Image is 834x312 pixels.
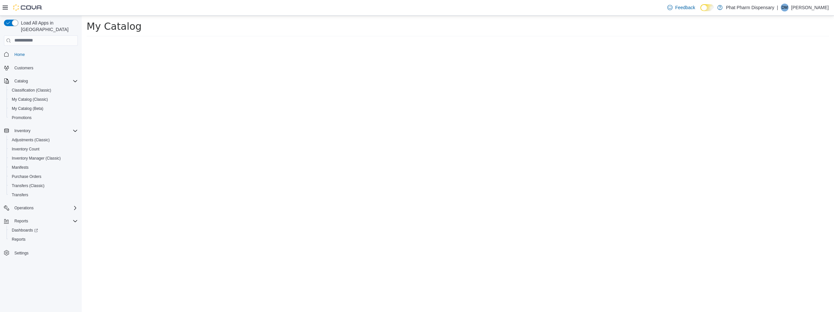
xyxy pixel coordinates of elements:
[12,64,36,72] a: Customers
[14,52,25,57] span: Home
[1,77,80,86] button: Catalog
[9,154,63,162] a: Inventory Manager (Classic)
[1,248,80,257] button: Settings
[7,226,80,235] a: Dashboards
[14,251,28,256] span: Settings
[9,145,42,153] a: Inventory Count
[12,249,31,257] a: Settings
[12,204,78,212] span: Operations
[4,47,78,275] nav: Complex example
[9,235,28,243] a: Reports
[18,20,78,33] span: Load All Apps in [GEOGRAPHIC_DATA]
[14,205,34,211] span: Operations
[12,147,40,152] span: Inventory Count
[9,114,34,122] a: Promotions
[9,105,46,113] a: My Catalog (Beta)
[9,136,52,144] a: Adjustments (Classic)
[12,50,78,59] span: Home
[12,183,44,188] span: Transfers (Classic)
[9,105,78,113] span: My Catalog (Beta)
[1,63,80,73] button: Customers
[791,4,829,11] p: [PERSON_NAME]
[9,182,78,190] span: Transfers (Classic)
[7,181,80,190] button: Transfers (Classic)
[14,78,28,84] span: Catalog
[14,218,28,224] span: Reports
[12,77,78,85] span: Catalog
[12,51,27,59] a: Home
[782,4,788,11] span: DM
[12,217,78,225] span: Reports
[14,65,33,71] span: Customers
[7,145,80,154] button: Inventory Count
[9,191,78,199] span: Transfers
[12,115,32,120] span: Promotions
[9,95,51,103] a: My Catalog (Classic)
[9,114,78,122] span: Promotions
[9,226,78,234] span: Dashboards
[7,163,80,172] button: Manifests
[12,228,38,233] span: Dashboards
[9,235,78,243] span: Reports
[7,135,80,145] button: Adjustments (Classic)
[7,154,80,163] button: Inventory Manager (Classic)
[12,106,43,111] span: My Catalog (Beta)
[12,64,78,72] span: Customers
[665,1,698,14] a: Feedback
[12,77,30,85] button: Catalog
[1,50,80,59] button: Home
[9,173,44,181] a: Purchase Orders
[1,217,80,226] button: Reports
[7,86,80,95] button: Classification (Classic)
[9,136,78,144] span: Adjustments (Classic)
[12,249,78,257] span: Settings
[7,235,80,244] button: Reports
[777,4,778,11] p: |
[12,88,51,93] span: Classification (Classic)
[7,190,80,199] button: Transfers
[1,203,80,213] button: Operations
[9,164,78,171] span: Manifests
[9,173,78,181] span: Purchase Orders
[12,127,33,135] button: Inventory
[7,172,80,181] button: Purchase Orders
[1,126,80,135] button: Inventory
[9,86,78,94] span: Classification (Classic)
[13,4,42,11] img: Cova
[12,237,25,242] span: Reports
[9,86,54,94] a: Classification (Classic)
[9,182,47,190] a: Transfers (Classic)
[12,156,61,161] span: Inventory Manager (Classic)
[12,97,48,102] span: My Catalog (Classic)
[781,4,789,11] div: Devyn Mckee
[5,5,60,16] span: My Catalog
[12,204,36,212] button: Operations
[9,154,78,162] span: Inventory Manager (Classic)
[726,4,774,11] p: Phat Pharm Dispensary
[9,95,78,103] span: My Catalog (Classic)
[12,217,31,225] button: Reports
[675,4,695,11] span: Feedback
[9,145,78,153] span: Inventory Count
[9,164,31,171] a: Manifests
[7,113,80,122] button: Promotions
[9,226,41,234] a: Dashboards
[12,127,78,135] span: Inventory
[9,191,31,199] a: Transfers
[7,95,80,104] button: My Catalog (Classic)
[700,4,714,11] input: Dark Mode
[7,104,80,113] button: My Catalog (Beta)
[12,137,50,143] span: Adjustments (Classic)
[12,192,28,198] span: Transfers
[14,128,30,133] span: Inventory
[12,165,28,170] span: Manifests
[12,174,42,179] span: Purchase Orders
